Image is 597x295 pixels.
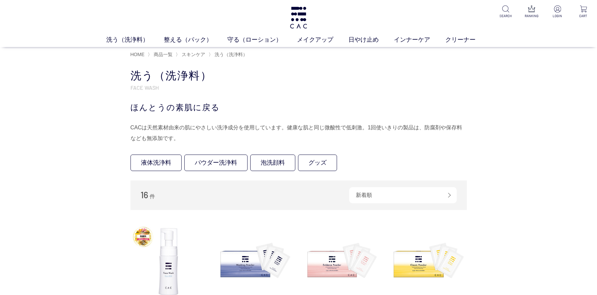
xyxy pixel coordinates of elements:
a: RANKING [523,5,540,18]
a: パウダー洗浄料 [184,155,248,171]
a: クリーナー [445,35,491,44]
a: 守る（ローション） [227,35,297,44]
a: 泡洗顔料 [250,155,295,171]
div: CACは天然素材由来の肌にやさしい洗浄成分を使用しています。健康な肌と同じ微酸性で低刺激。1回使いきりの製品は、防腐剤や保存料なども無添加です。 [130,122,467,144]
a: 日やけ止め [348,35,394,44]
span: 16 [141,189,148,200]
a: 液体洗浄料 [130,155,182,171]
span: 洗う（洗浄料） [215,52,248,57]
p: FACE WASH [130,84,467,91]
span: スキンケア [182,52,205,57]
li: 〉 [209,51,249,58]
div: 新着順 [349,187,457,203]
p: CART [575,13,592,18]
a: 洗う（洗浄料） [106,35,164,44]
li: 〉 [148,51,174,58]
a: HOME [130,52,145,57]
a: CART [575,5,592,18]
h1: 洗う（洗浄料） [130,69,467,83]
span: 商品一覧 [154,52,173,57]
a: インナーケア [394,35,445,44]
div: ほんとうの素肌に戻る [130,101,467,114]
span: 件 [150,194,155,199]
p: LOGIN [549,13,566,18]
a: 整える（パック） [164,35,227,44]
li: 〉 [176,51,207,58]
a: SEARCH [497,5,514,18]
a: グッズ [298,155,337,171]
p: SEARCH [497,13,514,18]
a: LOGIN [549,5,566,18]
a: スキンケア [180,52,205,57]
a: メイクアップ [297,35,348,44]
img: logo [289,7,308,29]
a: 洗う（洗浄料） [213,52,248,57]
p: RANKING [523,13,540,18]
a: 商品一覧 [152,52,173,57]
